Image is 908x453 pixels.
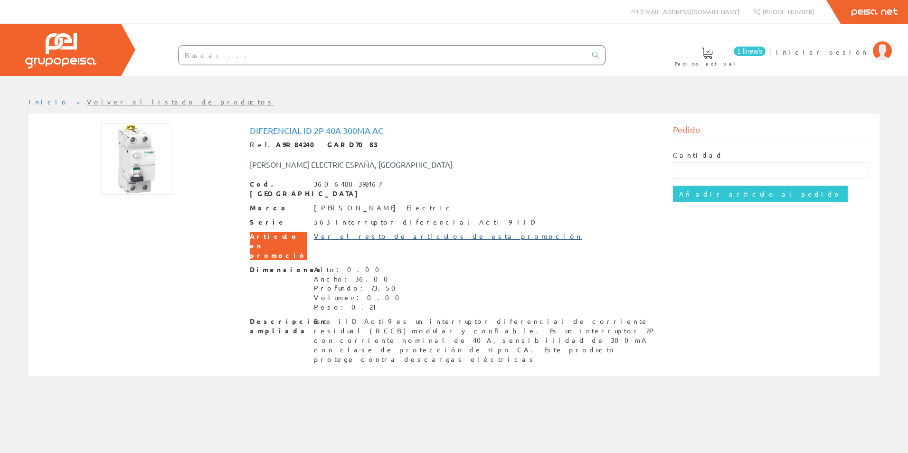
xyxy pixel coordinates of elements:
[734,47,766,56] span: 1 línea/s
[28,97,69,106] a: Inicio
[276,140,378,149] strong: A9R84240 GARD7083
[25,33,96,68] img: Grupo Peisa
[250,265,307,274] span: Dimensiones
[776,47,868,57] span: Iniciar sesión
[673,186,848,202] input: Añadir artículo al pedido
[314,217,537,227] div: 563 Interruptor diferencial Acti 9 iID
[673,151,723,160] label: Cantidad
[314,274,405,284] div: Ancho: 36.00
[665,39,768,72] a: 1 línea/s Pedido actual
[87,97,274,106] a: Volver al listado de productos
[250,232,307,260] span: Artículo en promoción
[101,123,172,195] img: Foto artículo Diferencial Id 2p 40a 300ma Ac (150x150)
[314,203,454,213] div: [PERSON_NAME] Electric
[250,203,307,213] span: Marca
[675,59,739,68] span: Pedido actual
[314,302,405,312] div: Peso: 0.21
[314,283,405,293] div: Profundo: 73.50
[673,123,870,141] div: Pedido
[314,265,405,274] div: Alto: 0.00
[314,317,659,364] div: Este iID Acti9 es un interruptor diferencial de corriente residual (RCCB) modular y confiable. Es...
[250,126,659,135] h1: Diferencial Id 2p 40a 300ma Ac
[776,39,892,48] a: Iniciar sesión
[250,179,307,198] span: Cod. [GEOGRAPHIC_DATA]
[763,8,814,16] span: [PHONE_NUMBER]
[640,8,739,16] span: [EMAIL_ADDRESS][DOMAIN_NAME]
[250,140,659,150] div: Ref.
[179,46,586,65] input: Buscar ...
[314,232,582,240] a: Ver el resto de artículos de esta promoción
[250,217,307,227] span: Serie
[250,317,307,336] span: Descripción ampliada
[243,159,490,170] div: [PERSON_NAME] ELECTRIC ESPAÑA, [GEOGRAPHIC_DATA]
[314,179,381,189] div: 3606480392467
[314,293,405,302] div: Volumen: 0.00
